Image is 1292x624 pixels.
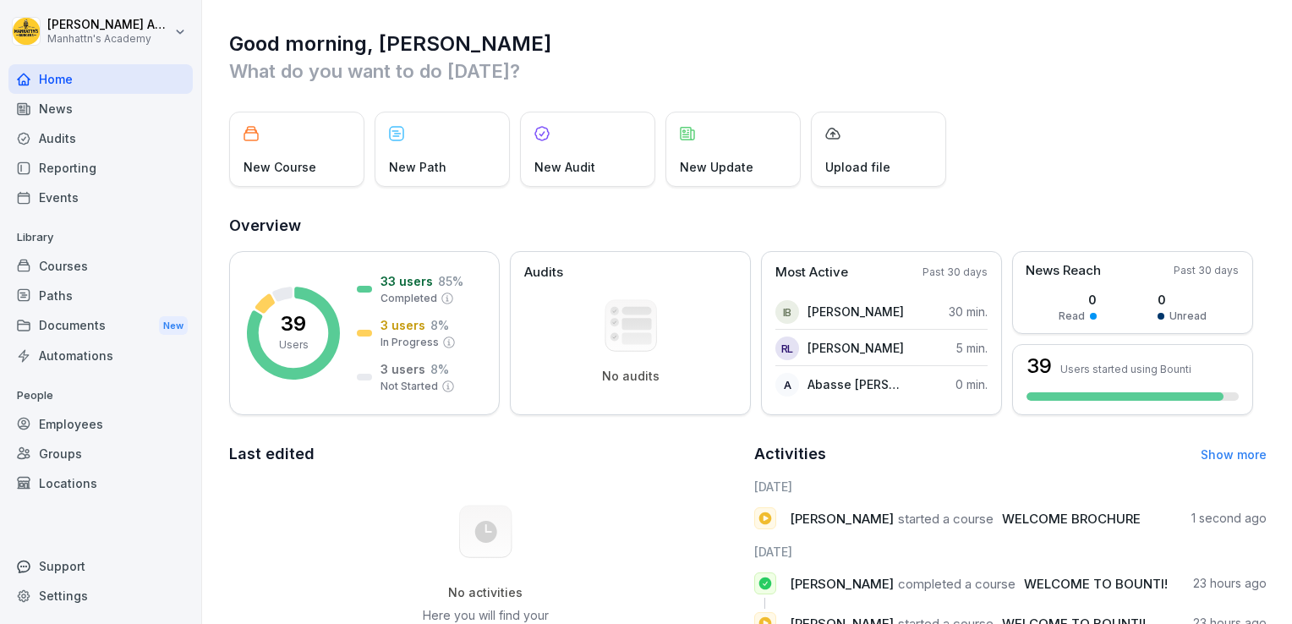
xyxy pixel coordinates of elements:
[1158,291,1207,309] p: 0
[1026,356,1052,376] h3: 39
[380,272,433,290] p: 33 users
[8,281,193,310] a: Paths
[380,316,425,334] p: 3 users
[775,300,799,324] div: iB
[159,316,188,336] div: New
[1026,261,1101,281] p: News Reach
[8,251,193,281] a: Courses
[229,57,1267,85] p: What do you want to do [DATE]?
[1059,309,1085,324] p: Read
[8,551,193,581] div: Support
[955,375,988,393] p: 0 min.
[400,585,571,600] h5: No activities
[389,158,446,176] p: New Path
[8,183,193,212] a: Events
[244,158,316,176] p: New Course
[1174,263,1239,278] p: Past 30 days
[8,224,193,251] p: Library
[8,439,193,468] a: Groups
[1201,447,1267,462] a: Show more
[754,478,1267,495] h6: [DATE]
[1169,309,1207,324] p: Unread
[1024,576,1168,592] span: WELCOME TO BOUNTI!
[8,341,193,370] a: Automations
[8,382,193,409] p: People
[754,442,826,466] h2: Activities
[1002,511,1141,527] span: WELCOME BROCHURE
[956,339,988,357] p: 5 min.
[1060,363,1191,375] p: Users started using Bounti
[8,153,193,183] a: Reporting
[775,373,799,397] div: A
[534,158,595,176] p: New Audit
[1059,291,1097,309] p: 0
[279,337,309,353] p: Users
[524,263,563,282] p: Audits
[229,442,742,466] h2: Last edited
[825,158,890,176] p: Upload file
[8,409,193,439] a: Employees
[8,310,193,342] div: Documents
[229,214,1267,238] h2: Overview
[438,272,463,290] p: 85 %
[898,511,994,527] span: started a course
[790,576,894,592] span: [PERSON_NAME]
[1193,575,1267,592] p: 23 hours ago
[807,375,905,393] p: Abasse [PERSON_NAME]
[898,576,1016,592] span: completed a course
[807,303,904,320] p: [PERSON_NAME]
[8,310,193,342] a: DocumentsNew
[8,468,193,498] a: Locations
[8,581,193,610] a: Settings
[47,33,171,45] p: Manhattn's Academy
[380,360,425,378] p: 3 users
[775,337,799,360] div: RL
[680,158,753,176] p: New Update
[775,263,848,282] p: Most Active
[807,339,904,357] p: [PERSON_NAME]
[949,303,988,320] p: 30 min.
[281,314,306,334] p: 39
[8,123,193,153] a: Audits
[790,511,894,527] span: [PERSON_NAME]
[229,30,1267,57] h1: Good morning, [PERSON_NAME]
[430,360,449,378] p: 8 %
[380,379,438,394] p: Not Started
[8,94,193,123] a: News
[754,543,1267,561] h6: [DATE]
[47,18,171,32] p: [PERSON_NAME] Admin
[430,316,449,334] p: 8 %
[922,265,988,280] p: Past 30 days
[602,369,660,384] p: No audits
[380,335,439,350] p: In Progress
[8,64,193,94] a: Home
[1191,510,1267,527] p: 1 second ago
[380,291,437,306] p: Completed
